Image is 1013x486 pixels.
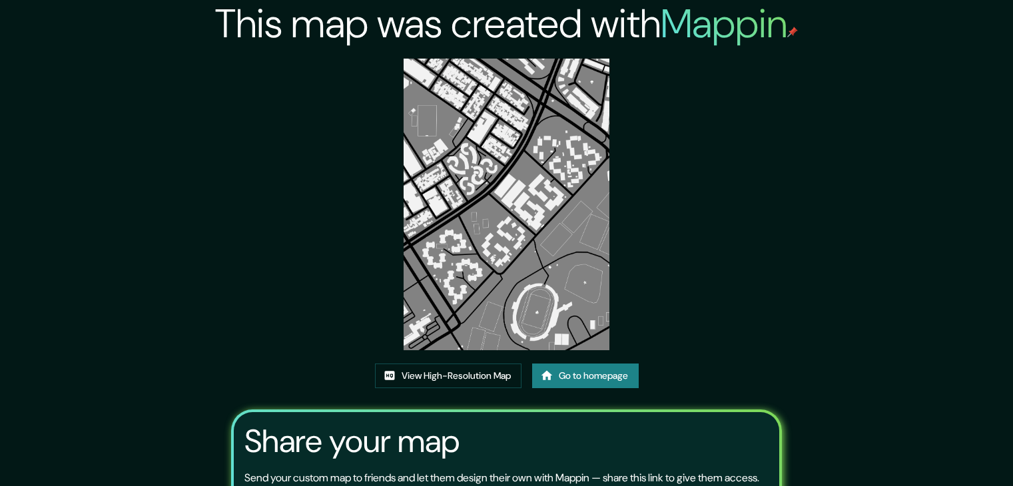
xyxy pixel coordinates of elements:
p: Send your custom map to friends and let them design their own with Mappin — share this link to gi... [244,470,759,486]
iframe: Help widget launcher [894,434,998,471]
h3: Share your map [244,423,460,460]
a: View High-Resolution Map [375,364,521,388]
img: mappin-pin [787,27,798,37]
img: created-map [404,59,610,350]
a: Go to homepage [532,364,639,388]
